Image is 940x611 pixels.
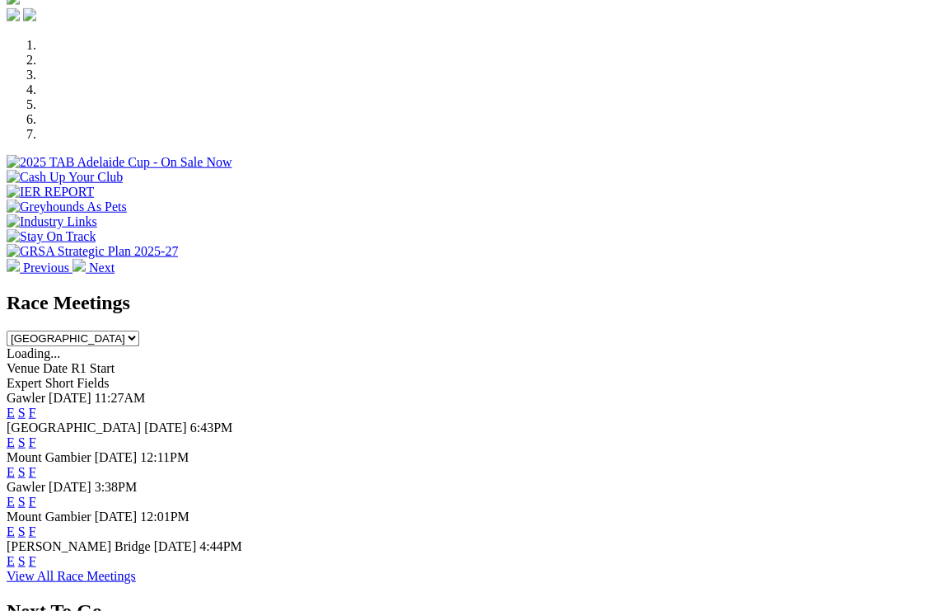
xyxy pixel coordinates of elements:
[29,465,36,479] a: F
[144,421,187,435] span: [DATE]
[95,391,146,405] span: 11:27AM
[7,261,72,275] a: Previous
[7,391,45,405] span: Gawler
[45,376,74,390] span: Short
[72,261,115,275] a: Next
[7,376,42,390] span: Expert
[18,435,26,449] a: S
[140,510,189,524] span: 12:01PM
[7,229,96,244] img: Stay On Track
[29,435,36,449] a: F
[72,259,86,272] img: chevron-right-pager-white.svg
[7,524,15,538] a: E
[7,244,178,259] img: GRSA Strategic Plan 2025-27
[7,406,15,420] a: E
[7,569,136,583] a: View All Race Meetings
[95,450,138,464] span: [DATE]
[29,495,36,509] a: F
[7,480,45,494] span: Gawler
[7,421,141,435] span: [GEOGRAPHIC_DATA]
[7,292,933,314] h2: Race Meetings
[29,554,36,568] a: F
[23,8,36,21] img: twitter.svg
[7,539,151,553] span: [PERSON_NAME] Bridge
[7,435,15,449] a: E
[7,155,232,170] img: 2025 TAB Adelaide Cup - On Sale Now
[199,539,242,553] span: 4:44PM
[18,524,26,538] a: S
[71,361,115,375] span: R1 Start
[77,376,109,390] span: Fields
[7,554,15,568] a: E
[18,495,26,509] a: S
[18,465,26,479] a: S
[29,524,36,538] a: F
[7,346,60,360] span: Loading...
[23,261,69,275] span: Previous
[7,450,91,464] span: Mount Gambier
[95,480,138,494] span: 3:38PM
[43,361,68,375] span: Date
[18,406,26,420] a: S
[95,510,138,524] span: [DATE]
[89,261,115,275] span: Next
[140,450,189,464] span: 12:11PM
[154,539,197,553] span: [DATE]
[49,391,91,405] span: [DATE]
[29,406,36,420] a: F
[7,361,40,375] span: Venue
[18,554,26,568] a: S
[7,8,20,21] img: facebook.svg
[7,495,15,509] a: E
[7,185,94,200] img: IER REPORT
[190,421,233,435] span: 6:43PM
[7,465,15,479] a: E
[7,200,127,214] img: Greyhounds As Pets
[7,170,123,185] img: Cash Up Your Club
[7,214,97,229] img: Industry Links
[7,510,91,524] span: Mount Gambier
[7,259,20,272] img: chevron-left-pager-white.svg
[49,480,91,494] span: [DATE]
